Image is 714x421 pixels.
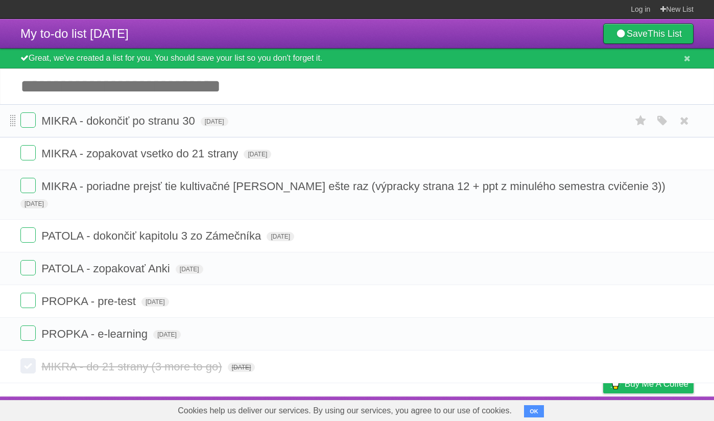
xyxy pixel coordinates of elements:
[41,147,241,160] span: MIKRA - zopakovat vsetko do 21 strany
[631,112,651,129] label: Star task
[20,112,36,128] label: Done
[20,178,36,193] label: Done
[20,325,36,341] label: Done
[20,27,129,40] span: My to-do list [DATE]
[501,399,542,418] a: Developers
[20,293,36,308] label: Done
[41,114,198,127] span: MIKRA - dokončiť po stranu 30
[141,297,169,307] span: [DATE]
[176,265,203,274] span: [DATE]
[20,145,36,160] label: Done
[625,375,688,393] span: Buy me a coffee
[168,401,522,421] span: Cookies help us deliver our services. By using our services, you agree to our use of cookies.
[41,262,173,275] span: PATOLA - zopakovať Anki
[608,375,622,392] img: Buy me a coffee
[603,24,694,44] a: SaveThis List
[467,399,489,418] a: About
[41,360,224,373] span: MIKRA - do 21 strany (3 more to go)
[555,399,578,418] a: Terms
[20,358,36,373] label: Done
[201,117,228,126] span: [DATE]
[228,363,255,372] span: [DATE]
[590,399,616,418] a: Privacy
[603,375,694,393] a: Buy me a coffee
[20,260,36,275] label: Done
[244,150,271,159] span: [DATE]
[629,399,694,418] a: Suggest a feature
[41,180,668,193] span: MIKRA - poriadne prejsť tie kultivačné [PERSON_NAME] ešte raz (výpracky strana 12 + ppt z minuléh...
[153,330,181,339] span: [DATE]
[41,295,138,308] span: PROPKA - pre-test
[41,229,264,242] span: PATOLA - dokončiť kapitolu 3 zo Zámečníka
[524,405,544,417] button: OK
[648,29,682,39] b: This List
[267,232,294,241] span: [DATE]
[41,328,150,340] span: PROPKA - e-learning
[20,227,36,243] label: Done
[20,199,48,208] span: [DATE]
